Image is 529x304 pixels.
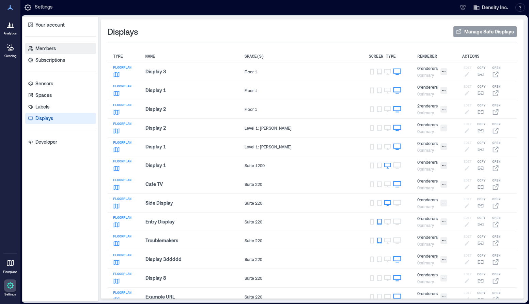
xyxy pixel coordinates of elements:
[477,159,485,165] p: Copy
[492,272,500,277] p: Open
[3,270,17,274] p: Floorplans
[35,45,56,52] p: Members
[245,125,358,131] p: Level 1: [PERSON_NAME]
[25,101,96,112] a: Labels
[113,159,135,164] p: Floorplan
[492,234,500,240] p: Open
[477,253,485,259] p: Copy
[489,122,503,134] a: Open
[417,178,438,184] p: 0 renderers
[245,69,358,74] p: Floor 1
[145,180,234,188] p: Cafe TV
[113,121,135,127] p: Floorplan
[113,253,135,258] p: Floorplan
[492,197,500,202] p: Open
[25,113,96,124] a: Displays
[145,293,234,301] p: Example URL
[245,182,358,187] p: Suite 220
[417,103,438,108] p: 2 renderers
[464,141,472,146] p: Edit
[477,178,485,184] p: Copy
[417,222,438,228] p: 0 primary
[417,147,438,153] p: 0 primary
[35,3,52,12] p: Settings
[145,236,234,245] p: Troublemakers
[464,253,472,259] p: Edit
[113,290,135,296] p: Floorplan
[245,88,358,93] p: Floor 1
[489,103,503,115] a: Open
[417,241,438,247] p: 0 primary
[417,260,438,265] p: 0 primary
[35,115,53,122] p: Displays
[489,197,503,209] a: Open
[492,84,500,90] p: Open
[417,253,438,259] p: 0 renderers
[35,103,49,110] p: Labels
[477,141,485,146] p: Copy
[489,178,503,190] a: Open
[417,110,438,115] p: 0 primary
[417,91,438,97] p: 0 primary
[145,68,234,76] p: Display 3
[25,136,96,147] a: Developer
[464,197,472,202] p: Edit
[489,234,503,247] a: Open
[35,139,57,145] p: Developer
[417,72,438,78] p: 0 primary
[145,255,234,263] p: Display 3ddddd
[417,204,438,209] p: 0 primary
[113,234,135,240] p: Floorplan
[489,291,503,303] a: Open
[489,159,503,172] a: Open
[492,178,500,184] p: Open
[417,272,438,277] p: 0 renderers
[492,66,500,71] p: Open
[477,234,485,240] p: Copy
[464,84,472,90] p: Edit
[457,51,517,62] th: Actions
[492,141,500,146] p: Open
[471,2,510,13] button: Density Inc.
[489,253,503,265] a: Open
[145,86,234,95] p: Display 1
[245,200,358,206] p: Suite 220
[417,298,438,303] p: 0 primary
[35,92,52,99] p: Spaces
[25,19,96,30] a: Your account
[417,291,438,296] p: 0 renderers
[245,106,358,112] p: Floor 1
[464,122,472,127] p: Edit
[113,178,135,183] p: Floorplan
[489,216,503,228] a: Open
[2,277,18,299] a: Settings
[417,197,438,202] p: 0 renderers
[477,84,485,90] p: Copy
[477,122,485,127] p: Copy
[417,234,438,240] p: 0 renderers
[492,103,500,108] p: Open
[417,122,438,127] p: 0 renderers
[145,124,234,132] p: Display 2
[477,291,485,296] p: Copy
[489,272,503,284] a: Open
[140,51,239,62] th: Name
[492,291,500,296] p: Open
[417,216,438,221] p: 0 renderers
[363,51,412,62] th: Screen Type
[145,218,234,226] p: Entry Display
[108,26,138,37] span: Displays
[145,274,234,282] p: Display 8
[417,129,438,134] p: 0 primary
[464,216,472,221] p: Edit
[417,66,438,71] p: 0 renderers
[417,159,438,165] p: 0 renderers
[113,215,135,221] p: Floorplan
[4,292,16,296] p: Settings
[1,255,19,276] a: Floorplans
[417,166,438,172] p: 0 primary
[113,84,135,89] p: Floorplan
[245,257,358,262] p: Suite 220
[489,141,503,153] a: Open
[113,140,135,146] p: Floorplan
